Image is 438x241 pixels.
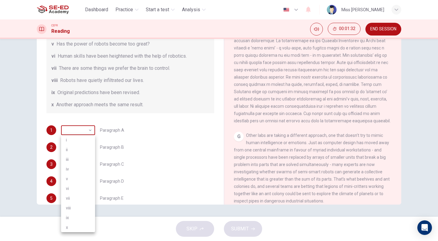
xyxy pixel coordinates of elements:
[61,222,95,232] li: x
[61,193,95,203] li: vii
[61,164,95,174] li: iv
[61,174,95,184] li: v
[61,184,95,193] li: vi
[61,154,95,164] li: iii
[61,213,95,222] li: ix
[61,203,95,213] li: viii
[61,135,95,145] li: i
[61,145,95,154] li: ii
[417,220,432,235] div: Open Intercom Messenger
